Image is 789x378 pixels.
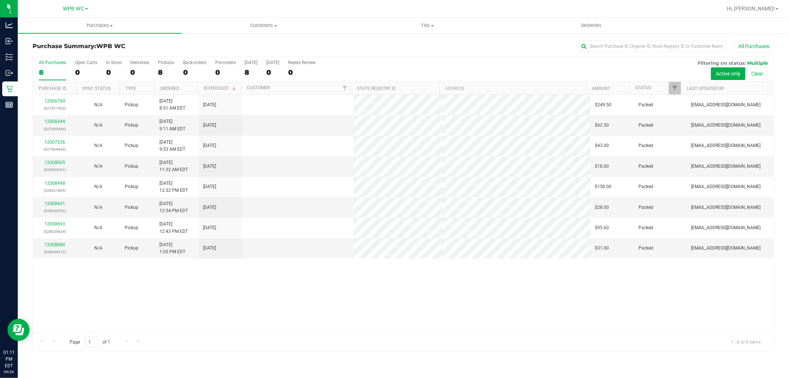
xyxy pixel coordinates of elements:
[203,142,216,149] span: [DATE]
[635,85,651,90] a: Status
[7,319,30,341] iframe: Resource center
[159,180,188,194] span: [DATE] 12:32 PM EDT
[345,18,509,33] a: Tills
[725,336,766,347] span: 1 - 8 of 8 items
[439,82,586,95] th: Address
[94,184,102,189] span: Not Applicable
[94,163,102,170] button: N/A
[37,126,72,133] p: (327950464)
[203,183,216,190] span: [DATE]
[639,122,654,129] span: Packed
[182,22,345,29] span: Customers
[94,122,102,129] button: N/A
[595,101,612,108] span: $249.50
[639,183,654,190] span: Packed
[595,204,609,211] span: $28.00
[247,85,270,90] a: Customer
[75,60,97,65] div: Open Carts
[125,204,138,211] span: Pickup
[639,163,654,170] span: Packed
[6,53,13,61] inline-svg: Inventory
[571,22,611,29] span: Deliveries
[44,98,65,104] a: 12006704
[94,245,102,251] span: Not Applicable
[94,143,102,148] span: Not Applicable
[94,164,102,169] span: Not Applicable
[44,119,65,124] a: 12006944
[94,205,102,210] span: Not Applicable
[159,118,185,132] span: [DATE] 9:11 AM EDT
[94,142,102,149] button: N/A
[37,228,72,235] p: (328035824)
[203,224,216,231] span: [DATE]
[691,163,761,170] span: [EMAIL_ADDRESS][DOMAIN_NAME]
[746,67,768,80] button: Clear
[6,21,13,29] inline-svg: Analytics
[159,98,185,112] span: [DATE] 8:51 AM EDT
[288,68,316,77] div: 0
[183,68,206,77] div: 0
[159,159,188,173] span: [DATE] 11:32 AM EDT
[106,68,121,77] div: 0
[338,82,351,94] a: Filter
[125,86,136,91] a: Type
[6,101,13,108] inline-svg: Reports
[203,163,216,170] span: [DATE]
[203,122,216,129] span: [DATE]
[37,146,72,153] p: (327964943)
[94,245,102,252] button: N/A
[63,336,117,348] span: Page of 1
[159,139,185,153] span: [DATE] 9:53 AM EDT
[94,224,102,231] button: N/A
[44,242,65,247] a: 12008880
[94,123,102,128] span: Not Applicable
[44,221,65,227] a: 12008693
[37,187,72,194] p: (328021865)
[37,105,72,112] p: (327921423)
[245,60,257,65] div: [DATE]
[125,245,138,252] span: Pickup
[639,204,654,211] span: Packed
[159,200,188,214] span: [DATE] 12:34 PM EDT
[44,140,65,145] a: 12007236
[44,181,65,186] a: 12008498
[215,60,236,65] div: Pre-orders
[125,142,138,149] span: Pickup
[691,204,761,211] span: [EMAIL_ADDRESS][DOMAIN_NAME]
[639,245,654,252] span: Packed
[158,68,174,77] div: 8
[85,336,98,348] input: 1
[125,101,138,108] span: Pickup
[6,85,13,93] inline-svg: Retail
[3,369,14,375] p: 09/26
[595,245,609,252] span: $31.00
[266,60,279,65] div: [DATE]
[44,160,65,165] a: 12008005
[39,68,66,77] div: 8
[182,18,345,33] a: Customers
[711,67,745,80] button: Active only
[691,224,761,231] span: [EMAIL_ADDRESS][DOMAIN_NAME]
[727,6,775,11] span: Hi, [PERSON_NAME]!
[346,22,509,29] span: Tills
[639,142,654,149] span: Packed
[125,163,138,170] span: Pickup
[595,163,609,170] span: $18.00
[94,183,102,190] button: N/A
[203,204,216,211] span: [DATE]
[37,166,72,173] p: (328004031)
[698,60,746,66] span: Filtering on status:
[39,60,66,65] div: All Purchases
[592,86,610,91] a: Amount
[18,22,182,29] span: Purchases
[357,86,396,91] a: State Registry ID
[125,183,138,190] span: Pickup
[159,241,185,255] span: [DATE] 1:05 PM EDT
[159,221,188,235] span: [DATE] 12:43 PM EDT
[94,204,102,211] button: N/A
[595,224,609,231] span: $95.60
[578,41,726,52] input: Search Purchase ID, Original ID, State Registry ID or Customer Name...
[125,122,138,129] span: Pickup
[37,248,72,255] p: (328044312)
[94,101,102,108] button: N/A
